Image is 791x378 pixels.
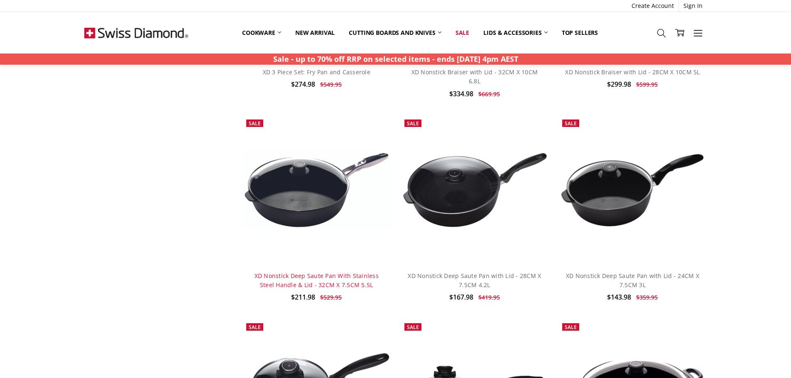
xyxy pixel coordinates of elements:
[478,293,500,301] span: $419.95
[411,68,538,85] a: XD Nonstick Braiser with Lid - 32CM X 10CM 6.8L
[636,80,658,88] span: $599.95
[478,90,500,98] span: $669.95
[263,68,370,76] a: XD 3 Piece Set: Fry Pan and Casserole
[291,80,315,89] span: $274.98
[607,293,631,302] span: $143.98
[566,272,699,289] a: XD Nonstick Deep Saute Pan with Lid - 24CM X 7.5CM 3L
[255,272,379,289] a: XD Nonstick Deep Saute Pan With Stainless Steel Handle & Lid - 32CM X 7.5CM 5.5L
[84,12,188,54] img: Free Shipping On Every Order
[400,115,549,264] a: XD Nonstick Deep Saute Pan with Lid - 28CM X 7.5CM 4.2L
[449,293,473,302] span: $167.98
[242,115,391,264] a: XD Nonstick Deep Saute Pan With Stainless Steel Handle & Lid - 32CM X 7.5CM 5.5L
[342,24,448,42] a: Cutting boards and knives
[235,24,288,42] a: Cookware
[320,80,342,88] span: $549.95
[242,151,391,229] img: XD Nonstick Deep Saute Pan With Stainless Steel Handle & Lid - 32CM X 7.5CM 5.5L
[558,151,707,229] img: XD Nonstick Deep Saute Pan with Lid - 24CM X 7.5CM 3L
[607,80,631,89] span: $299.98
[407,120,419,127] span: Sale
[407,324,419,331] span: Sale
[320,293,342,301] span: $529.95
[400,151,549,229] img: XD Nonstick Deep Saute Pan with Lid - 28CM X 7.5CM 4.2L
[555,24,605,42] a: Top Sellers
[448,24,476,42] a: Sale
[558,115,707,264] a: XD Nonstick Deep Saute Pan with Lid - 24CM X 7.5CM 3L
[565,68,700,76] a: XD Nonstick Braiser with Lid - 28CM X 10CM 5L
[288,24,342,42] a: New arrival
[273,54,518,64] strong: Sale - up to 70% off RRP on selected items - ends [DATE] 4pm AEST
[636,293,658,301] span: $359.95
[449,89,473,98] span: $334.98
[408,272,541,289] a: XD Nonstick Deep Saute Pan with Lid - 28CM X 7.5CM 4.2L
[249,120,261,127] span: Sale
[565,324,577,331] span: Sale
[249,324,261,331] span: Sale
[291,293,315,302] span: $211.98
[565,120,577,127] span: Sale
[476,24,554,42] a: Lids & Accessories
